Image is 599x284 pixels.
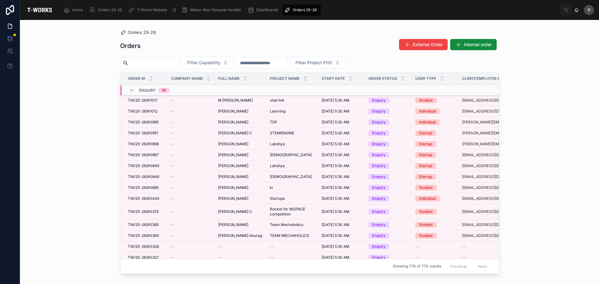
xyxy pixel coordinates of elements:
[270,76,299,81] span: Project Name
[462,244,466,249] span: --
[322,244,361,249] a: [DATE] 5:30 AM
[415,196,455,201] a: Individual
[128,233,163,238] a: TW/25-26/#0364
[419,141,432,147] div: Startup
[462,109,517,114] a: [EMAIL_ADDRESS][DOMAIN_NAME]
[171,120,211,125] a: --
[270,131,294,136] span: STEMENGINE
[270,142,314,147] a: Lakshya
[270,131,314,136] a: STEMENGINE
[462,163,517,168] a: [EMAIL_ADDRESS][DOMAIN_NAME]
[462,98,517,103] a: [EMAIL_ADDRESS][DOMAIN_NAME]
[322,76,345,81] span: Start Date
[322,152,361,157] a: [DATE] 5:30 AM
[246,4,282,16] a: DashBoards
[322,142,361,147] a: [DATE] 5:30 AM
[368,244,408,249] a: Enquiry
[462,222,517,227] a: [EMAIL_ADDRESS][DOMAIN_NAME]
[171,255,175,260] span: --
[368,108,408,114] a: Enquiry
[419,209,433,214] div: Student
[462,196,517,201] a: [EMAIL_ADDRESS][DOMAIN_NAME]
[322,131,361,136] a: [DATE] 5:30 AM
[128,163,163,168] a: TW/25-26/#0849
[464,41,492,48] span: Internal order
[218,109,248,114] span: [PERSON_NAME]
[462,142,517,147] a: [PERSON_NAME][EMAIL_ADDRESS][DOMAIN_NAME]
[171,131,175,136] span: --
[126,4,180,16] a: T-Works Website
[62,4,87,16] a: Home
[270,207,314,217] span: Rocket for INSPACE competition
[322,222,349,227] span: [DATE] 5:30 AM
[415,174,455,180] a: Startup
[270,196,314,201] a: Startups
[270,98,285,103] span: vital link
[218,222,248,227] span: [PERSON_NAME]
[59,3,560,17] div: scrollable content
[270,120,277,125] span: TDF
[368,76,397,81] span: Order Status
[322,209,361,214] a: [DATE] 5:30 AM
[322,131,349,136] span: [DATE] 5:30 AM
[218,209,262,214] a: [PERSON_NAME] C
[270,98,314,103] a: vital link
[190,7,241,12] span: Maker Mart Request Handler
[128,152,163,157] a: TW/25-26/#0867
[419,98,433,103] div: Student
[171,185,211,190] a: --
[128,29,156,36] span: Orders 25-26
[218,209,252,214] span: [PERSON_NAME] C
[128,222,163,227] a: TW/25-26/#0365
[128,131,158,136] span: TW/25-26/#0951
[87,4,126,16] a: Orders 24-25
[322,174,361,179] a: [DATE] 5:30 AM
[415,255,455,260] a: --
[128,131,163,136] a: TW/25-26/#0951
[322,98,361,103] a: [DATE] 5:30 AM
[139,88,156,93] span: Enquiry
[368,119,408,125] a: Enquiry
[372,255,386,260] div: Enquiry
[171,209,175,214] span: --
[270,163,314,168] a: Lakshya
[372,130,386,136] div: Enquiry
[128,233,159,238] span: TW/25-26/#0364
[218,233,262,238] span: [PERSON_NAME] Anurag
[415,130,455,136] a: Startup
[372,152,386,158] div: Enquiry
[372,209,386,214] div: Enquiry
[218,185,262,190] a: [PERSON_NAME]
[128,109,158,114] span: TW/25-26/#1012
[372,98,386,103] div: Enquiry
[72,7,83,12] span: Home
[415,119,455,125] a: Individual
[415,76,436,81] span: User Type
[322,233,361,238] a: [DATE] 5:30 AM
[128,142,163,147] a: TW/25-26/#0868
[270,174,312,179] span: [DEMOGRAPHIC_DATA]
[218,98,262,103] a: M [PERSON_NAME]
[270,109,314,114] a: Learning
[128,196,159,201] span: TW/25-26/#0445
[270,196,285,201] span: Startups
[462,131,517,136] a: [PERSON_NAME][EMAIL_ADDRESS][DOMAIN_NAME]
[171,109,175,114] span: --
[120,41,141,50] h1: Orders
[322,196,361,201] a: [DATE] 5:30 AM
[270,185,314,190] a: ki
[270,255,314,260] a: --
[368,255,408,260] a: Enquiry
[295,60,333,66] span: Filter Project POC
[218,109,262,114] a: [PERSON_NAME]
[415,244,455,249] a: --
[462,233,517,238] a: [EMAIL_ADDRESS][DOMAIN_NAME]
[128,255,163,260] a: TW/25-26/#0327
[218,196,262,201] a: [PERSON_NAME]
[270,244,274,249] span: --
[462,174,517,179] a: [EMAIL_ADDRESS][DOMAIN_NAME]
[462,255,517,260] a: --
